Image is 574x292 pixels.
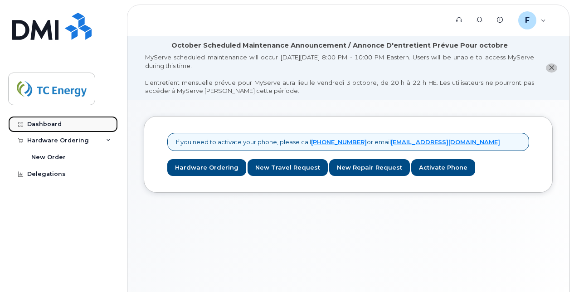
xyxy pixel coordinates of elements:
a: Activate Phone [411,159,475,176]
a: New Travel Request [248,159,328,176]
a: [PHONE_NUMBER] [311,138,367,146]
div: MyServe scheduled maintenance will occur [DATE][DATE] 8:00 PM - 10:00 PM Eastern. Users will be u... [145,53,534,95]
a: Hardware Ordering [167,159,246,176]
a: [EMAIL_ADDRESS][DOMAIN_NAME] [391,138,500,146]
button: close notification [546,63,557,73]
iframe: Messenger Launcher [535,253,567,285]
p: If you need to activate your phone, please call or email [176,138,500,146]
a: New Repair Request [329,159,410,176]
div: October Scheduled Maintenance Announcement / Annonce D'entretient Prévue Pour octobre [171,41,508,50]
